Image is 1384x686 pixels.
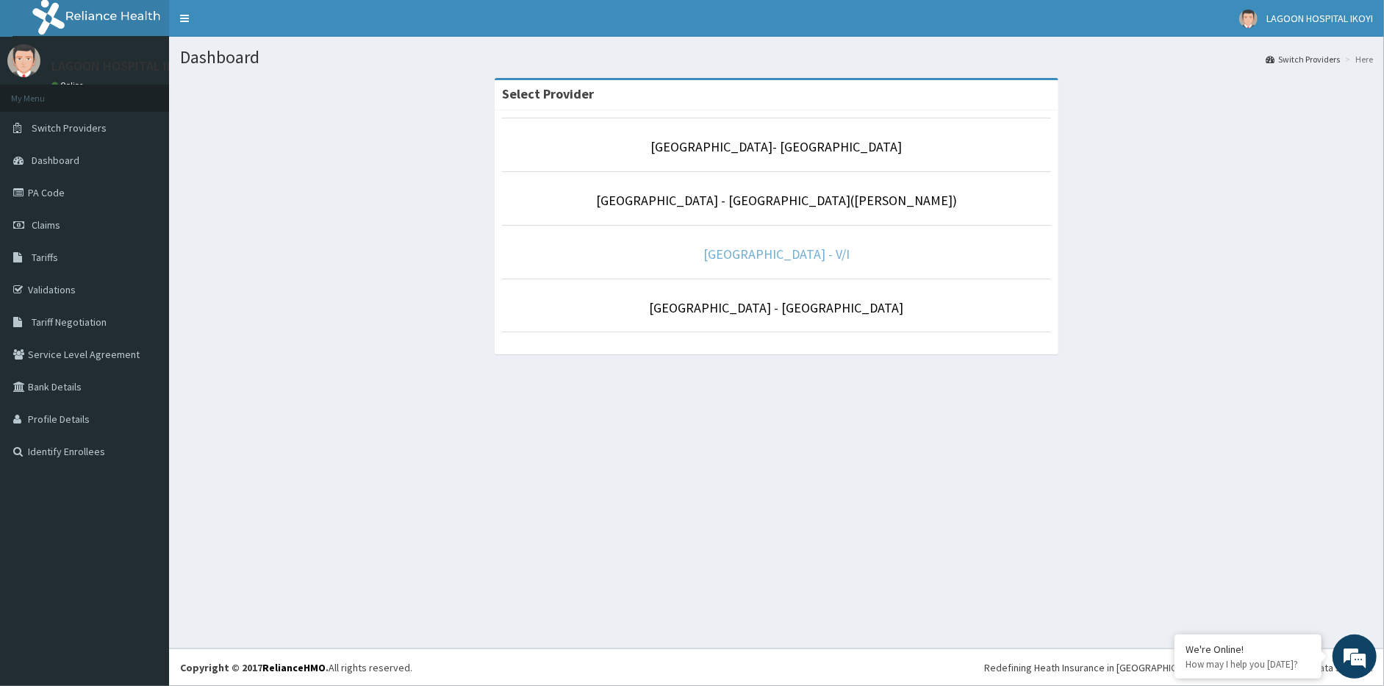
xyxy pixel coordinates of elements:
div: Redefining Heath Insurance in [GEOGRAPHIC_DATA] using Telemedicine and Data Science! [984,660,1373,675]
span: Switch Providers [32,121,107,135]
a: [GEOGRAPHIC_DATA] - [GEOGRAPHIC_DATA]([PERSON_NAME]) [596,192,957,209]
a: Online [51,80,87,90]
strong: Select Provider [502,85,594,102]
a: [GEOGRAPHIC_DATA] - [GEOGRAPHIC_DATA] [650,299,904,316]
h1: Dashboard [180,48,1373,67]
p: LAGOON HOSPITAL IKOYI [51,60,193,73]
li: Here [1341,53,1373,65]
span: Dashboard [32,154,79,167]
footer: All rights reserved. [169,649,1384,686]
img: User Image [1239,10,1258,28]
a: RelianceHMO [262,661,326,674]
div: We're Online! [1186,643,1311,656]
span: LAGOON HOSPITAL IKOYI [1266,12,1373,25]
img: User Image [7,44,40,77]
strong: Copyright © 2017 . [180,661,329,674]
a: Switch Providers [1266,53,1340,65]
a: [GEOGRAPHIC_DATA] - V/I [703,246,850,262]
span: Tariff Negotiation [32,315,107,329]
a: [GEOGRAPHIC_DATA]- [GEOGRAPHIC_DATA] [651,138,903,155]
span: Tariffs [32,251,58,264]
span: Claims [32,218,60,232]
p: How may I help you today? [1186,658,1311,671]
